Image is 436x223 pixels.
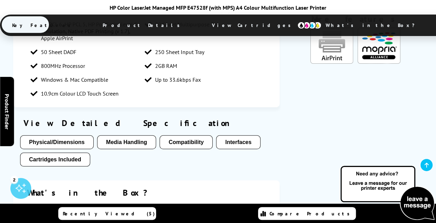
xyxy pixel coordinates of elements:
[41,62,85,69] span: 800MHz Processor
[155,76,201,83] span: Up to 33.6kbps Fax
[155,62,177,69] span: 2GB RAM
[20,153,90,167] button: Cartridges Included
[63,211,155,217] span: Recently Viewed (5)
[297,21,322,29] img: cmyk-icon.svg
[10,176,18,183] div: 2
[270,211,353,217] span: Compare Products
[27,187,266,198] div: What's in the Box?
[160,135,213,149] button: Compatibility
[20,118,273,128] div: View Detailed Specification
[358,28,400,64] img: Mopria Certified
[2,17,85,34] span: Key Features
[310,58,353,65] a: KeyFeatureModal85
[20,135,94,149] button: Physical/Dimensions
[358,58,400,65] a: KeyFeatureModal324
[202,16,308,34] span: View Cartridges
[339,165,436,222] img: Open Live Chat window
[3,94,10,130] span: Product Finder
[58,207,156,220] a: Recently Viewed (5)
[97,135,156,149] button: Media Handling
[258,207,356,220] a: Compare Products
[155,48,204,55] span: 250 Sheet Input Tray
[310,28,353,64] img: AirPrint
[41,48,76,55] span: 50 Sheet DADF
[92,17,194,34] span: Product Details
[41,76,108,83] span: Windows & Mac Compatible
[216,135,260,149] button: Interfaces
[315,17,432,34] span: What’s in the Box?
[41,90,119,97] span: 10.9cm Colour LCD Touch Screen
